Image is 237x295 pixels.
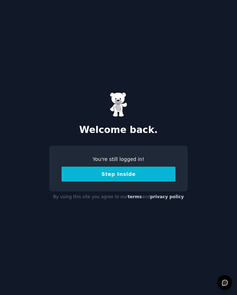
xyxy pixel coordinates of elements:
[128,194,142,199] a: terms
[62,167,175,182] button: Step Inside
[62,156,175,163] div: You're still logged in!
[49,191,188,203] div: By using this site you agree to our and
[150,194,184,199] a: privacy policy
[62,171,175,177] a: Step Inside
[49,124,188,136] h2: Welcome back.
[110,92,127,117] img: Gummy Bear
